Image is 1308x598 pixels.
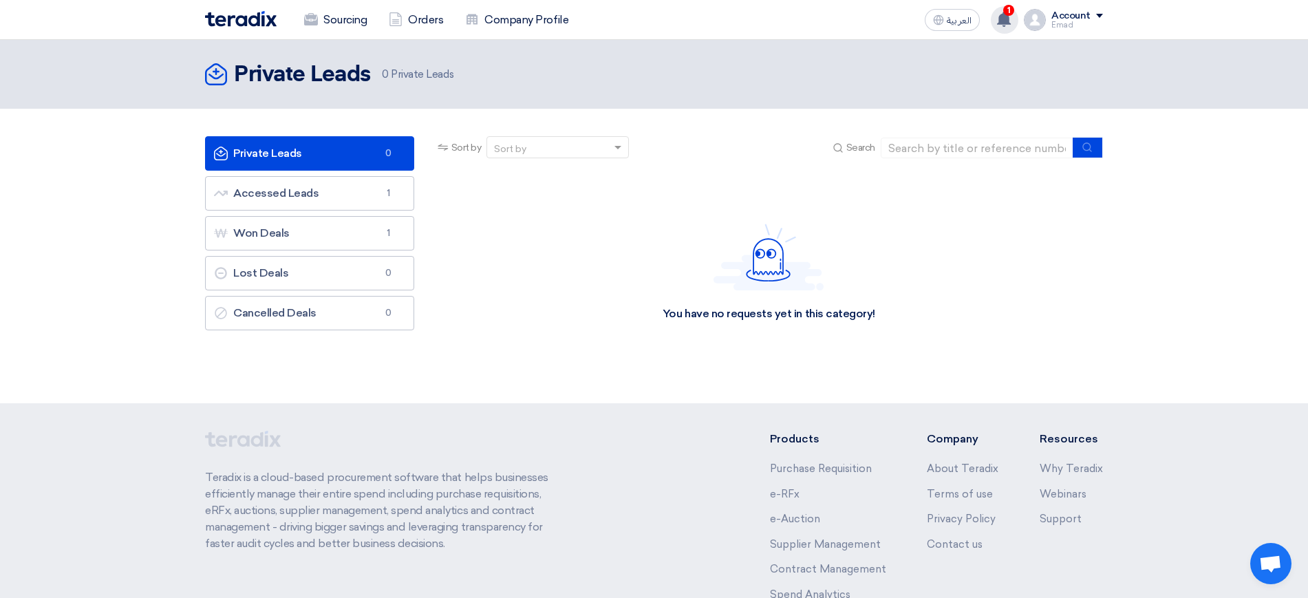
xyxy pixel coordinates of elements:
a: Orders [378,5,454,35]
a: Privacy Policy [927,513,996,525]
img: Hello [714,224,824,290]
a: Contract Management [770,563,886,575]
a: e-Auction [770,513,820,525]
div: Account [1051,10,1091,22]
span: 0 [380,147,397,160]
h2: Private Leads [234,61,371,89]
a: Sourcing [293,5,378,35]
a: Contact us [927,538,983,551]
div: Sort by [494,142,526,156]
span: 1 [380,186,397,200]
p: Teradix is a cloud-based procurement software that helps businesses efficiently manage their enti... [205,469,564,552]
span: 0 [380,266,397,280]
a: Terms of use [927,488,993,500]
a: Company Profile [454,5,579,35]
div: Emad [1051,21,1103,29]
a: Webinars [1040,488,1086,500]
a: Purchase Requisition [770,462,872,475]
a: Lost Deals0 [205,256,414,290]
span: 0 [382,68,389,81]
span: 1 [1003,5,1014,16]
a: Supplier Management [770,538,881,551]
span: العربية [947,16,972,25]
a: e-RFx [770,488,800,500]
a: Accessed Leads1 [205,176,414,211]
span: Search [846,140,875,155]
img: profile_test.png [1024,9,1046,31]
button: العربية [925,9,980,31]
span: 1 [380,226,397,240]
a: Won Deals1 [205,216,414,250]
li: Products [770,431,886,447]
span: Sort by [451,140,482,155]
span: 0 [380,306,397,320]
a: About Teradix [927,462,998,475]
input: Search by title or reference number [881,138,1073,158]
a: Open chat [1250,543,1291,584]
span: Private Leads [382,67,453,83]
li: Company [927,431,998,447]
a: Support [1040,513,1082,525]
a: Cancelled Deals0 [205,296,414,330]
img: Teradix logo [205,11,277,27]
div: You have no requests yet in this category! [663,307,875,321]
li: Resources [1040,431,1103,447]
a: Why Teradix [1040,462,1103,475]
a: Private Leads0 [205,136,414,171]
